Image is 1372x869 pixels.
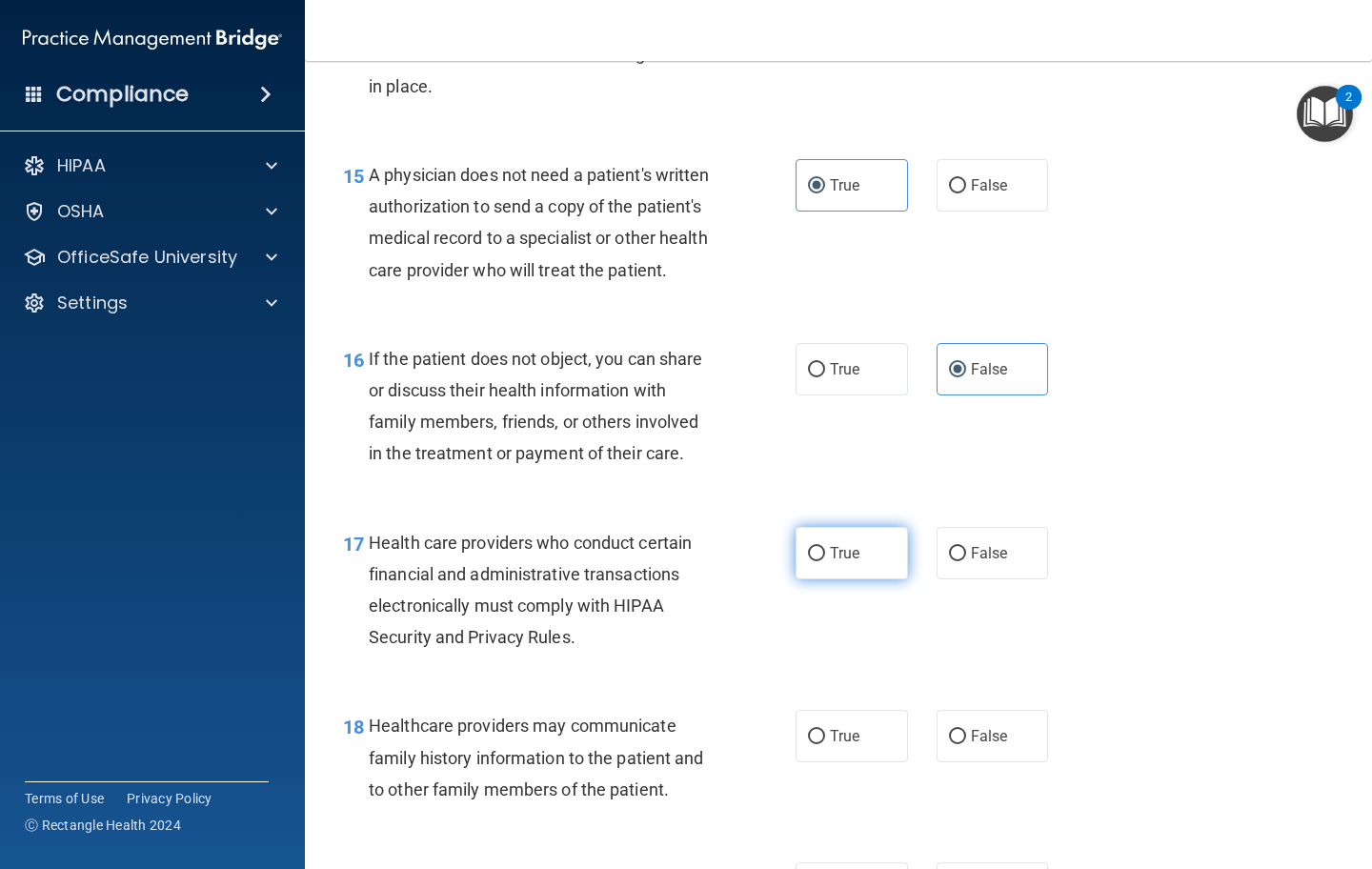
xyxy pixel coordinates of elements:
h4: Compliance [56,81,189,108]
span: True [830,727,859,745]
input: True [808,363,825,377]
input: True [808,730,825,744]
span: False [971,360,1008,378]
a: Privacy Policy [127,789,212,808]
span: False [971,727,1008,745]
input: False [949,547,966,561]
a: OfficeSafe University [23,246,277,269]
span: True [830,360,859,378]
p: HIPAA [57,154,106,177]
img: PMB logo [23,20,282,58]
span: 17 [343,533,364,556]
span: False [971,544,1008,562]
span: True [830,176,859,194]
input: True [808,547,825,561]
a: HIPAA [23,154,277,177]
span: If the patient does not object, you can share or discuss their health information with family mem... [369,349,703,464]
a: Terms of Use [25,789,104,808]
input: True [808,179,825,193]
p: Settings [57,292,128,314]
p: OfficeSafe University [57,246,237,269]
input: False [949,730,966,744]
span: Ⓒ Rectangle Health 2024 [25,816,181,835]
span: 18 [343,716,364,738]
span: Health care providers who conduct certain financial and administrative transactions electronicall... [369,533,692,648]
p: OSHA [57,200,105,223]
span: False [971,176,1008,194]
span: 16 [343,349,364,372]
input: False [949,179,966,193]
span: 15 [343,165,364,188]
a: Settings [23,292,277,314]
span: True [830,544,859,562]
button: Open Resource Center, 2 new notifications [1297,86,1353,142]
span: Healthcare providers may communicate family history information to the patient and to other famil... [369,716,704,798]
a: OSHA [23,200,277,223]
div: 2 [1345,97,1352,122]
iframe: Drift Widget Chat Controller [1277,738,1349,810]
input: False [949,363,966,377]
span: A physician does not need a patient's written authorization to send a copy of the patient's medic... [369,165,710,280]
